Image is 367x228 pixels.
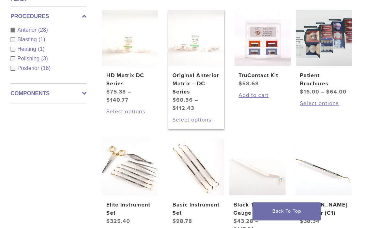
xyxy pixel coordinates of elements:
[296,10,352,96] a: Patient BrochuresPatient Brochures
[17,65,41,71] span: Posterior
[234,10,290,88] a: TruContact KitTruContact Kit $58.68
[172,218,192,225] bdi: 98.78
[239,80,242,87] span: $
[102,10,158,66] img: HD Matrix DC Series
[253,202,321,220] a: Back To Top
[300,99,348,108] a: Select options for “Patient Brochures”
[11,89,87,98] label: Components
[172,201,220,217] h2: Basic Instrument Set
[300,88,319,95] bdi: 16.00
[233,201,281,217] h2: Black Triangle Gauge
[326,88,347,95] bdi: 64.00
[41,65,50,71] span: (16)
[300,218,320,225] bdi: 38.34
[229,139,285,195] img: Black Triangle Gauge
[195,97,198,103] span: –
[17,56,41,61] span: Polishing
[172,97,193,103] bdi: 60.56
[106,218,130,225] bdi: 325.40
[296,10,352,66] img: Patient Brochures
[233,218,254,225] bdi: 43.28
[102,10,158,104] a: HD Matrix DC SeriesHD Matrix DC Series
[106,97,128,103] bdi: 140.77
[300,218,304,225] span: $
[300,201,348,217] h2: [PERSON_NAME] Explorer (C1)
[172,116,220,124] a: Select options for “Original Anterior Matrix - DC Series”
[296,139,352,225] a: Clark Explorer (C1)[PERSON_NAME] Explorer (C1) $38.34
[106,201,154,217] h2: Elite Instrument Set
[168,139,224,195] img: Basic Instrument Set
[102,139,158,225] a: Elite Instrument SetElite Instrument Set $325.40
[239,91,286,99] a: Add to cart: “TruContact Kit”
[168,139,224,225] a: Basic Instrument SetBasic Instrument Set $98.78
[239,71,286,80] h2: TruContact Kit
[128,88,131,95] span: –
[321,88,324,95] span: –
[38,46,45,52] span: (1)
[233,218,237,225] span: $
[17,37,39,42] span: Blasting
[106,71,154,88] h2: HD Matrix DC Series
[300,71,348,88] h2: Patient Brochures
[168,10,224,112] a: Original Anterior Matrix - DC SeriesOriginal Anterior Matrix – DC Series
[38,27,48,33] span: (28)
[11,12,87,20] label: Procedures
[172,218,176,225] span: $
[234,10,290,66] img: TruContact Kit
[106,88,110,95] span: $
[172,105,176,112] span: $
[255,218,259,225] span: –
[17,46,38,52] span: Heating
[172,71,220,96] h2: Original Anterior Matrix – DC Series
[17,27,38,33] span: Anterior
[300,88,304,95] span: $
[172,97,176,103] span: $
[172,105,194,112] bdi: 112.43
[106,108,154,116] a: Select options for “HD Matrix DC Series”
[239,80,259,87] bdi: 58.68
[41,56,48,61] span: (3)
[102,139,158,195] img: Elite Instrument Set
[106,218,110,225] span: $
[296,139,352,195] img: Clark Explorer (C1)
[106,88,126,95] bdi: 75.38
[106,97,110,103] span: $
[326,88,330,95] span: $
[168,10,224,66] img: Original Anterior Matrix - DC Series
[39,37,45,42] span: (1)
